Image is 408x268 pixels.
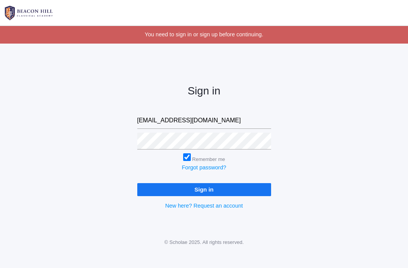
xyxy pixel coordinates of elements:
a: Forgot password? [182,164,226,171]
a: New here? Request an account [165,203,243,209]
input: Email address [137,112,271,129]
input: Sign in [137,183,271,196]
label: Remember me [192,156,225,162]
h2: Sign in [137,85,271,97]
